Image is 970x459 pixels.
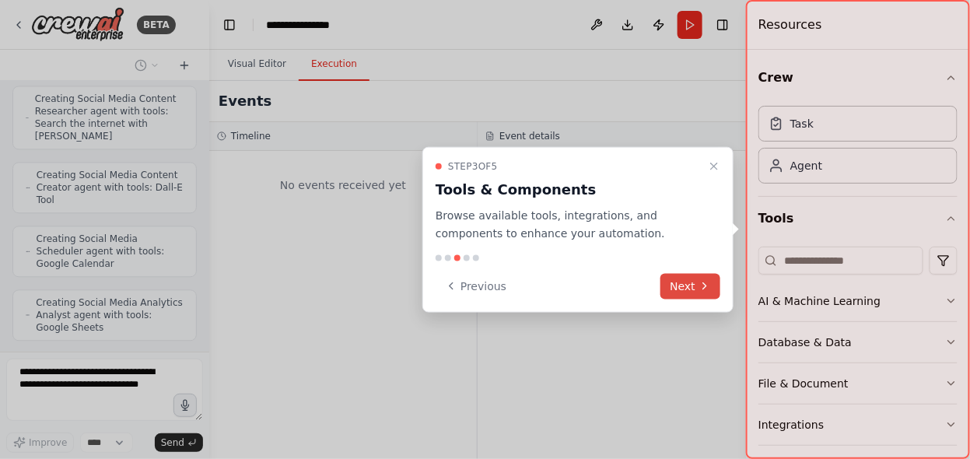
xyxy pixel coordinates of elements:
button: Previous [436,273,516,299]
p: Browse available tools, integrations, and components to enhance your automation. [436,207,702,243]
h3: Tools & Components [436,179,702,201]
button: Hide left sidebar [219,14,240,36]
button: Next [660,273,720,299]
span: Step 3 of 5 [448,160,498,173]
button: Close walkthrough [705,157,723,176]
